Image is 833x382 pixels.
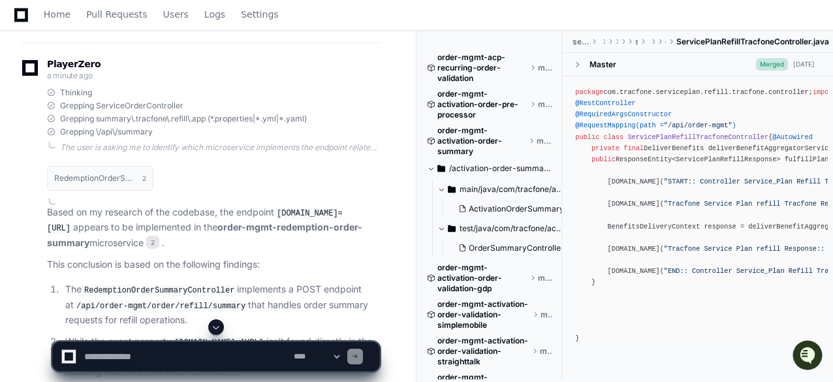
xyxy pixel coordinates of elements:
[13,13,39,39] img: PlayerZero
[74,300,248,312] code: /api/order-mgmt/order/refill/summary
[756,58,788,71] span: Merged
[427,158,552,179] button: /activation-order-summary/src
[448,221,456,236] svg: Directory
[589,59,616,70] div: Master
[82,285,237,296] code: RedemptionOrderSummaryController
[437,263,527,294] span: order-mgmt-activation-order-validation-gdp
[603,133,623,141] span: class
[44,110,189,121] div: We're offline, but we'll be back soon!
[437,299,530,330] span: order-mgmt-activation-order-validation-simplemobile
[537,136,552,146] span: master
[47,166,153,191] button: RedemptionOrderSummaryController.java2
[241,10,278,18] span: Settings
[449,163,552,174] span: /activation-order-summary/src
[460,184,563,195] span: main/java/com/tracfone/activation/order/summary/controller
[47,221,362,248] strong: order-mgmt-redemption-order-summary
[575,121,736,129] span: @RequestMapping(path = )
[460,223,563,234] span: test/java/com/tracfone/activation/order/summary/controller
[793,59,815,69] div: [DATE]
[538,63,552,73] span: master
[92,136,158,147] a: Powered byPylon
[65,282,379,328] p: The implements a POST endpoint at that handles order summary requests for refill operations.
[665,37,666,47] span: controller
[437,161,445,176] svg: Directory
[453,239,565,257] button: OrderSummaryControllerTest.java
[163,10,189,18] span: Users
[575,99,635,107] span: @RestController
[538,273,552,283] span: master
[54,174,136,182] h1: RedemptionOrderSummaryController.java
[13,52,238,73] div: Welcome
[623,144,644,152] span: final
[130,137,158,147] span: Pylon
[437,179,563,200] button: main/java/com/tracfone/activation/order/summary/controller
[60,88,92,98] span: Thinking
[591,155,616,163] span: public
[469,204,618,214] span: ActivationOrderSummaryController.java
[664,121,732,129] span: "/api/order-mgmt"
[448,182,456,197] svg: Directory
[575,133,599,141] span: public
[635,37,638,47] span: serviceplan
[437,218,563,239] button: test/java/com/tracfone/activation/order/summary/controller
[591,144,620,152] span: private
[437,125,526,157] span: order-mgmt-activation-order-summary
[13,97,37,121] img: 1756235613930-3d25f9e4-fa56-45dd-b3ad-e072dfbd1548
[791,339,826,374] iframe: Open customer support
[60,142,379,153] div: The user is asking me to identify which microservice implements the endpoint related to "[DOMAIN_...
[204,10,225,18] span: Logs
[575,88,603,96] span: package
[541,310,553,320] span: master
[60,114,307,124] span: Grepping summary\.tracfone\.refill\.app (*.properties|*.yml|*.yaml)
[575,110,672,118] span: @RequiredArgsConstructor
[60,101,183,111] span: Grepping ServiceOrderController
[627,133,768,141] span: ServicePlanRefillTracfoneController
[44,97,214,110] div: Start new chat
[47,205,379,251] p: Based on my research of the codebase, the endpoint appears to be implemented in the microservice .
[86,10,147,18] span: Pull Requests
[44,10,71,18] span: Home
[437,89,527,120] span: order-mgmt-activation-order-pre-processor
[437,52,527,84] span: order-mgmt-acp-recurring-order-validation
[142,173,146,183] span: 2
[469,243,597,253] span: OrderSummaryControllerTest.java
[453,200,565,218] button: ActivationOrderSummaryController.java
[573,37,589,47] span: serviceplan-refill-tracfone
[47,71,92,80] span: a minute ago
[538,99,552,110] span: master
[772,133,813,141] span: @Autowired
[146,236,159,249] span: 2
[47,60,101,68] span: PlayerZero
[222,101,238,117] button: Start new chat
[60,127,153,137] span: Grepping \/api\/summary
[575,87,820,344] div: com.tracfone.serviceplan.refill.tracfone.controller; com.tracfone.serviceplan.refill.tracfone.api...
[47,257,379,272] p: This conclusion is based on the following findings:
[676,37,829,47] span: ServicePlanRefillTracfoneController.java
